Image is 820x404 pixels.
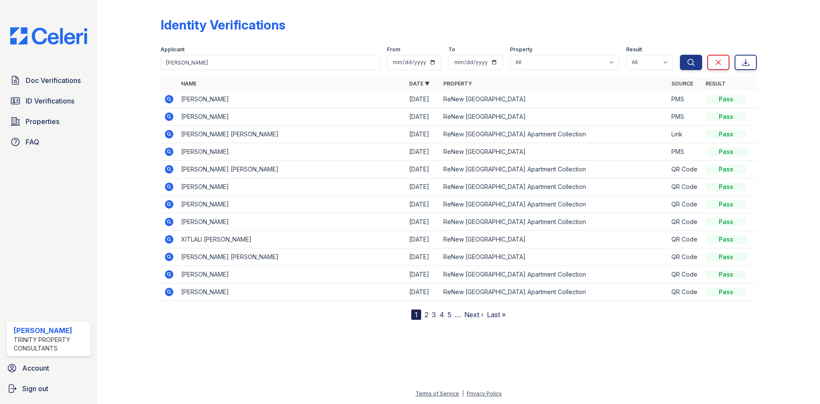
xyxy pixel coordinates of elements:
td: [DATE] [406,108,440,126]
td: ReNew [GEOGRAPHIC_DATA] [440,108,668,126]
td: ReNew [GEOGRAPHIC_DATA] Apartment Collection [440,126,668,143]
a: 2 [425,310,428,319]
a: Doc Verifications [7,72,91,89]
td: [DATE] [406,91,440,108]
td: [DATE] [406,248,440,266]
td: [DATE] [406,283,440,301]
img: CE_Logo_Blue-a8612792a0a2168367f1c8372b55b34899dd931a85d93a1a3d3e32e68fde9ad4.png [3,27,94,44]
td: [PERSON_NAME] [178,196,406,213]
td: QR Code [668,196,702,213]
td: [PERSON_NAME] [178,91,406,108]
td: ReNew [GEOGRAPHIC_DATA] Apartment Collection [440,161,668,178]
a: FAQ [7,133,91,150]
td: [DATE] [406,126,440,143]
td: QR Code [668,231,702,248]
div: Pass [706,253,747,261]
td: QR Code [668,213,702,231]
a: Result [706,80,726,87]
label: To [448,46,455,53]
td: [PERSON_NAME] [178,143,406,161]
span: Sign out [22,383,48,394]
a: 3 [432,310,436,319]
td: ReNew [GEOGRAPHIC_DATA] Apartment Collection [440,196,668,213]
span: … [455,310,461,320]
div: Pass [706,288,747,296]
a: 5 [448,310,451,319]
td: [DATE] [406,178,440,196]
div: Pass [706,112,747,121]
div: Trinity Property Consultants [14,336,87,353]
a: Privacy Policy [467,390,502,397]
a: ID Verifications [7,92,91,109]
div: Pass [706,183,747,191]
div: Pass [706,235,747,244]
td: ReNew [GEOGRAPHIC_DATA] [440,143,668,161]
a: Properties [7,113,91,130]
td: [DATE] [406,231,440,248]
a: Account [3,360,94,377]
input: Search by name or phone number [161,55,380,70]
a: Last » [487,310,506,319]
div: | [462,390,464,397]
a: Terms of Service [416,390,459,397]
a: Source [671,80,693,87]
td: Link [668,126,702,143]
span: FAQ [26,137,39,147]
div: Pass [706,218,747,226]
td: QR Code [668,178,702,196]
td: PMS [668,108,702,126]
a: Name [181,80,196,87]
td: ReNew [GEOGRAPHIC_DATA] [440,231,668,248]
label: Property [510,46,533,53]
td: [PERSON_NAME] [PERSON_NAME] [178,126,406,143]
div: Identity Verifications [161,17,285,32]
td: ReNew [GEOGRAPHIC_DATA] [440,248,668,266]
div: 1 [411,310,421,320]
td: QR Code [668,283,702,301]
label: From [387,46,400,53]
td: [PERSON_NAME] [178,178,406,196]
td: [DATE] [406,266,440,283]
td: [DATE] [406,161,440,178]
a: 4 [439,310,444,319]
td: [PERSON_NAME] [178,213,406,231]
div: Pass [706,165,747,174]
td: ReNew [GEOGRAPHIC_DATA] Apartment Collection [440,213,668,231]
div: [PERSON_NAME] [14,325,87,336]
td: [PERSON_NAME] [PERSON_NAME] [178,248,406,266]
div: Pass [706,200,747,209]
td: PMS [668,91,702,108]
div: Pass [706,95,747,103]
td: [PERSON_NAME] [178,266,406,283]
a: Sign out [3,380,94,397]
td: [PERSON_NAME] [PERSON_NAME] [178,161,406,178]
td: ReNew [GEOGRAPHIC_DATA] Apartment Collection [440,266,668,283]
td: QR Code [668,161,702,178]
a: Property [443,80,472,87]
td: [DATE] [406,196,440,213]
td: [DATE] [406,143,440,161]
label: Result [626,46,642,53]
td: [DATE] [406,213,440,231]
div: Pass [706,130,747,139]
td: [PERSON_NAME] [178,283,406,301]
div: Pass [706,270,747,279]
span: Account [22,363,49,373]
td: QR Code [668,266,702,283]
a: Date ▼ [409,80,430,87]
td: ReNew [GEOGRAPHIC_DATA] Apartment Collection [440,178,668,196]
td: PMS [668,143,702,161]
span: ID Verifications [26,96,74,106]
span: Doc Verifications [26,75,81,86]
td: XITLALI [PERSON_NAME] [178,231,406,248]
a: Next › [464,310,483,319]
td: ReNew [GEOGRAPHIC_DATA] Apartment Collection [440,283,668,301]
td: ReNew [GEOGRAPHIC_DATA] [440,91,668,108]
td: QR Code [668,248,702,266]
span: Properties [26,116,59,127]
td: [PERSON_NAME] [178,108,406,126]
label: Applicant [161,46,184,53]
div: Pass [706,147,747,156]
